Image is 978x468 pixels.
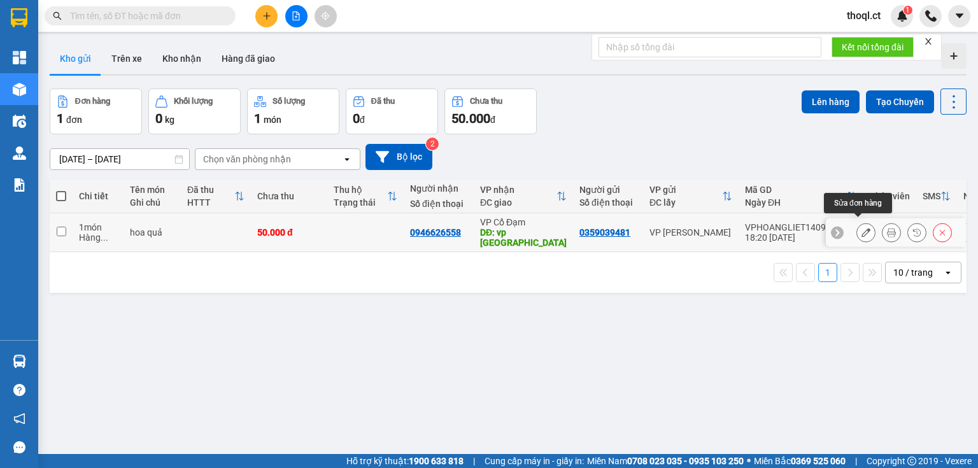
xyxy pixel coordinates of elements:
div: Thu hộ [334,185,387,195]
span: notification [13,413,25,425]
div: Số điện thoại [410,199,467,209]
th: Toggle SortBy [327,180,404,213]
button: Đã thu0đ [346,89,438,134]
div: Sửa đơn hàng [856,223,875,242]
img: warehouse-icon [13,83,26,96]
img: warehouse-icon [13,115,26,128]
div: hoa quả [130,227,174,238]
div: 18:20 [DATE] [745,232,856,243]
button: Lên hàng [802,90,860,113]
img: solution-icon [13,178,26,192]
button: Kho nhận [152,43,211,74]
span: Hỗ trợ kỹ thuật: [346,454,464,468]
div: HTTT [187,197,234,208]
div: Hàng thông thường [79,232,117,243]
span: kg [165,115,174,125]
button: 1 [818,263,837,282]
div: Tạo kho hàng mới [941,43,967,69]
span: question-circle [13,384,25,396]
button: caret-down [948,5,970,27]
div: ĐC giao [480,197,556,208]
button: Trên xe [101,43,152,74]
span: message [13,441,25,453]
button: Khối lượng0kg [148,89,241,134]
div: SMS [923,191,940,201]
input: Select a date range. [50,149,189,169]
div: Nhân viên [869,191,910,201]
span: 0 [353,111,360,126]
div: Người gửi [579,185,637,195]
span: đ [490,115,495,125]
img: warehouse-icon [13,146,26,160]
span: Kết nối tổng đài [842,40,904,54]
svg: open [342,154,352,164]
div: VP nhận [480,185,556,195]
th: Toggle SortBy [181,180,251,213]
div: Sửa đơn hàng [824,193,892,213]
div: Chưa thu [257,191,321,201]
span: close [924,37,933,46]
button: Kết nối tổng đài [832,37,914,57]
div: Khối lượng [174,97,213,106]
span: thoql.ct [837,8,891,24]
span: Miền Nam [587,454,744,468]
th: Toggle SortBy [916,180,957,213]
span: Miền Bắc [754,454,846,468]
div: ĐC lấy [649,197,722,208]
strong: 0708 023 035 - 0935 103 250 [627,456,744,466]
span: 50.000 [451,111,490,126]
div: Đã thu [187,185,234,195]
span: | [473,454,475,468]
span: search [53,11,62,20]
sup: 2 [426,138,439,150]
span: 1 [57,111,64,126]
img: dashboard-icon [13,51,26,64]
button: Chưa thu50.000đ [444,89,537,134]
strong: 1900 633 818 [409,456,464,466]
div: Chi tiết [79,191,117,201]
th: Toggle SortBy [739,180,863,213]
span: ... [101,232,108,243]
th: Toggle SortBy [474,180,573,213]
span: copyright [907,457,916,465]
span: 0 [155,111,162,126]
div: Số lượng [273,97,305,106]
strong: 0369 525 060 [791,456,846,466]
div: Số điện thoại [579,197,637,208]
img: icon-new-feature [896,10,908,22]
div: VPHOANGLIET1409250740 [745,222,856,232]
div: VP Cổ Đạm [480,217,567,227]
span: ⚪️ [747,458,751,464]
span: món [264,115,281,125]
div: Chọn văn phòng nhận [203,153,291,166]
img: phone-icon [925,10,937,22]
div: 0946626558 [410,227,461,238]
span: file-add [292,11,301,20]
div: DĐ: vp xuân giang [480,227,567,248]
span: plus [262,11,271,20]
div: Người nhận [410,183,467,194]
span: aim [321,11,330,20]
span: | [855,454,857,468]
button: aim [315,5,337,27]
div: 10 / trang [893,266,933,279]
svg: open [943,267,953,278]
button: plus [255,5,278,27]
div: Tên món [130,185,174,195]
th: Toggle SortBy [643,180,739,213]
div: Ngày ĐH [745,197,846,208]
input: Nhập số tổng đài [599,37,821,57]
div: Trạng thái [334,197,387,208]
div: VP [PERSON_NAME] [649,227,732,238]
div: 0359039481 [579,227,630,238]
button: Bộ lọc [365,144,432,170]
div: Chưa thu [470,97,502,106]
div: Ghi chú [130,197,174,208]
button: Đơn hàng1đơn [50,89,142,134]
button: Hàng đã giao [211,43,285,74]
div: 50.000 đ [257,227,321,238]
button: Tạo Chuyến [866,90,934,113]
span: Cung cấp máy in - giấy in: [485,454,584,468]
button: Kho gửi [50,43,101,74]
span: 1 [905,6,910,15]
